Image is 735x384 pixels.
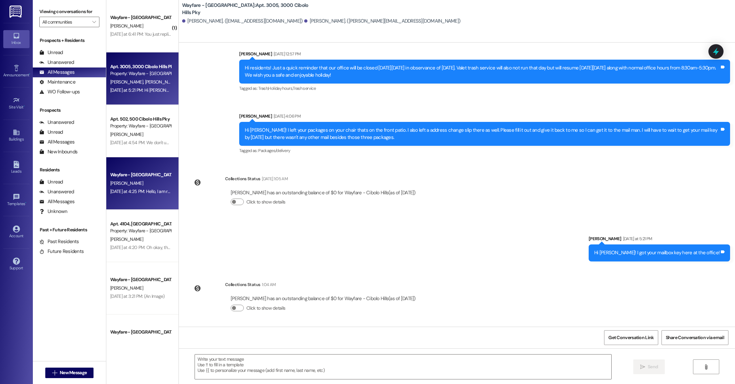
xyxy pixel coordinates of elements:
span: Packages/delivery [258,148,290,153]
span: Send [648,363,658,370]
div: Unread [39,129,63,136]
span: [PERSON_NAME] [110,180,143,186]
div: WO Follow-ups [39,88,80,95]
span: Trash , [258,86,268,91]
div: Unanswered [39,188,74,195]
div: [PERSON_NAME]. ([EMAIL_ADDRESS][DOMAIN_NAME]) [182,18,303,25]
div: Wayfare - [GEOGRAPHIC_DATA] [110,276,171,283]
a: Inbox [3,30,30,48]
div: All Messages [39,69,74,76]
button: Send [633,359,665,374]
span: [PERSON_NAME] [110,337,143,343]
a: Leads [3,159,30,177]
div: Wayfare - [GEOGRAPHIC_DATA] [110,171,171,178]
div: Collections Status [225,175,260,182]
span: • [25,201,26,205]
span: • [24,104,25,108]
div: [PERSON_NAME] [239,50,730,60]
div: [PERSON_NAME] [589,235,730,244]
div: Unanswered [39,59,74,66]
div: Prospects + Residents [33,37,106,44]
label: Click to show details [246,199,285,205]
div: Property: Wayfare - [GEOGRAPHIC_DATA] [110,70,171,77]
span: • [29,72,30,76]
div: Hi residents! Just a quick reminder that our office will be closed [DATE][DATE] in observance of ... [245,65,720,79]
img: ResiDesk Logo [10,6,23,18]
span: New Message [60,369,87,376]
div: [DATE] at 3:21 PM: (An Image) [110,293,165,299]
a: Account [3,223,30,241]
span: Get Conversation Link [608,334,654,341]
div: Past Residents [39,238,79,245]
div: [DATE] at 4:20 PM: Oh okay, thank you [PERSON_NAME]! [110,244,218,250]
span: [PERSON_NAME] [110,236,143,242]
div: [PERSON_NAME] [239,113,730,122]
div: Future Residents [39,248,84,255]
div: Unread [39,179,63,185]
div: Prospects [33,107,106,114]
div: New Inbounds [39,148,77,155]
div: [DATE] 1:05 AM [260,175,288,182]
div: 1:04 AM [260,281,276,288]
b: Wayfare - [GEOGRAPHIC_DATA]: Apt. 3005, 3000 Cibolo Hills Pky [182,2,313,16]
div: All Messages [39,139,74,145]
div: Unknown [39,208,67,215]
div: Apt. 3005, 3000 Cibolo Hills Pky [110,63,171,70]
i:  [92,19,96,25]
span: [PERSON_NAME] [110,23,143,29]
div: Tagged as: [239,84,730,93]
div: [DATE] 12:57 PM [272,50,301,57]
span: [PERSON_NAME] [110,79,145,85]
a: Site Visit • [3,95,30,112]
div: Apt. 4104, [GEOGRAPHIC_DATA] [110,221,171,227]
div: Hi [PERSON_NAME]! I got your mailbox key here at the office! [594,249,720,256]
div: Collections Status [225,281,260,288]
i:  [703,364,708,370]
button: Share Conversation via email [661,330,728,345]
div: [DATE] at 4:54 PM: We don't unfortunately, are you able to bring them [DATE] before we close by c... [110,140,504,145]
div: Property: Wayfare - [GEOGRAPHIC_DATA] [110,123,171,129]
span: [PERSON_NAME] [110,131,143,137]
div: Past + Future Residents [33,226,106,233]
div: Apt. 502, 500 Cibolo Hills Pky [110,116,171,123]
div: Wayfare - [GEOGRAPHIC_DATA] [110,14,171,21]
i:  [640,364,645,370]
span: Trash service [293,86,316,91]
div: [PERSON_NAME]. ([PERSON_NAME][EMAIL_ADDRESS][DOMAIN_NAME]) [304,18,460,25]
div: Tagged as: [239,146,730,155]
div: [PERSON_NAME] has an outstanding balance of $0 for Wayfare - Cibolo Hills (as of [DATE]) [231,295,416,302]
label: Viewing conversations for [39,7,99,17]
button: Get Conversation Link [604,330,658,345]
span: [PERSON_NAME] [145,79,178,85]
input: All communities [42,17,89,27]
div: [DATE] at 6:41 PM: You just replied 'Stop'. Are you sure you want to opt out of this thread? Plea... [110,31,377,37]
div: [DATE] at 5:21 PM [621,235,652,242]
div: All Messages [39,198,74,205]
i:  [52,370,57,375]
a: Support [3,256,30,273]
span: [PERSON_NAME] [110,285,143,291]
div: [DATE] at 5:21 PM: Hi [PERSON_NAME]! I got your mailbox key here at the office! [110,87,260,93]
div: [DATE] at 4:25 PM: Hello, I am running a little late , will be there in 15 mins [110,188,245,194]
div: Property: Wayfare - [GEOGRAPHIC_DATA] [110,227,171,234]
label: Click to show details [246,305,285,312]
span: Holiday hours , [268,86,293,91]
div: Maintenance [39,79,75,86]
div: [PERSON_NAME] has an outstanding balance of $0 for Wayfare - Cibolo Hills (as of [DATE]) [231,189,416,196]
a: Buildings [3,127,30,144]
div: Wayfare - [GEOGRAPHIC_DATA] [110,329,171,336]
div: Unanswered [39,119,74,126]
button: New Message [45,368,94,378]
div: Residents [33,166,106,173]
span: Share Conversation via email [666,334,724,341]
div: Hi [PERSON_NAME]! I left your packages on your chair thats on the front patio. I also left a addr... [245,127,720,141]
div: Unread [39,49,63,56]
a: Templates • [3,191,30,209]
div: [DATE] 4:06 PM [272,113,301,120]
